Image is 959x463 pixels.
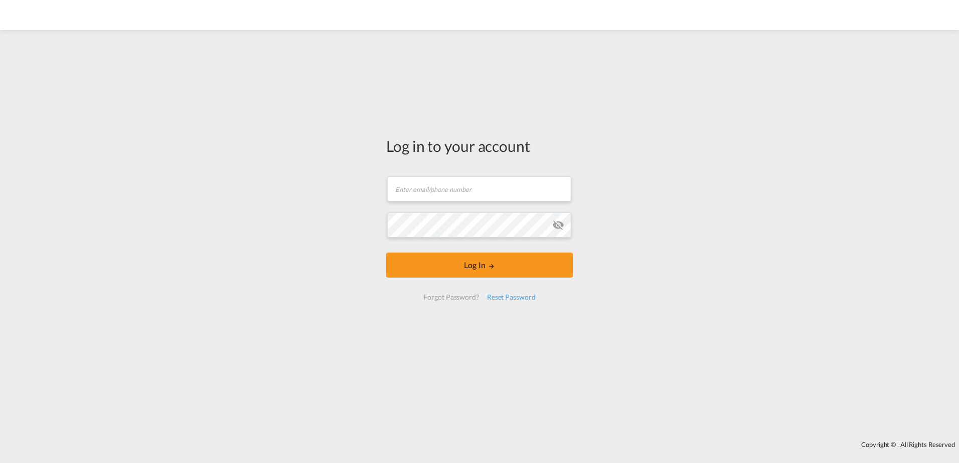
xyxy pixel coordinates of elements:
md-icon: icon-eye-off [552,219,564,231]
div: Forgot Password? [419,288,483,306]
div: Log in to your account [386,135,573,156]
button: LOGIN [386,253,573,278]
div: Reset Password [483,288,540,306]
input: Enter email/phone number [387,176,571,201]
